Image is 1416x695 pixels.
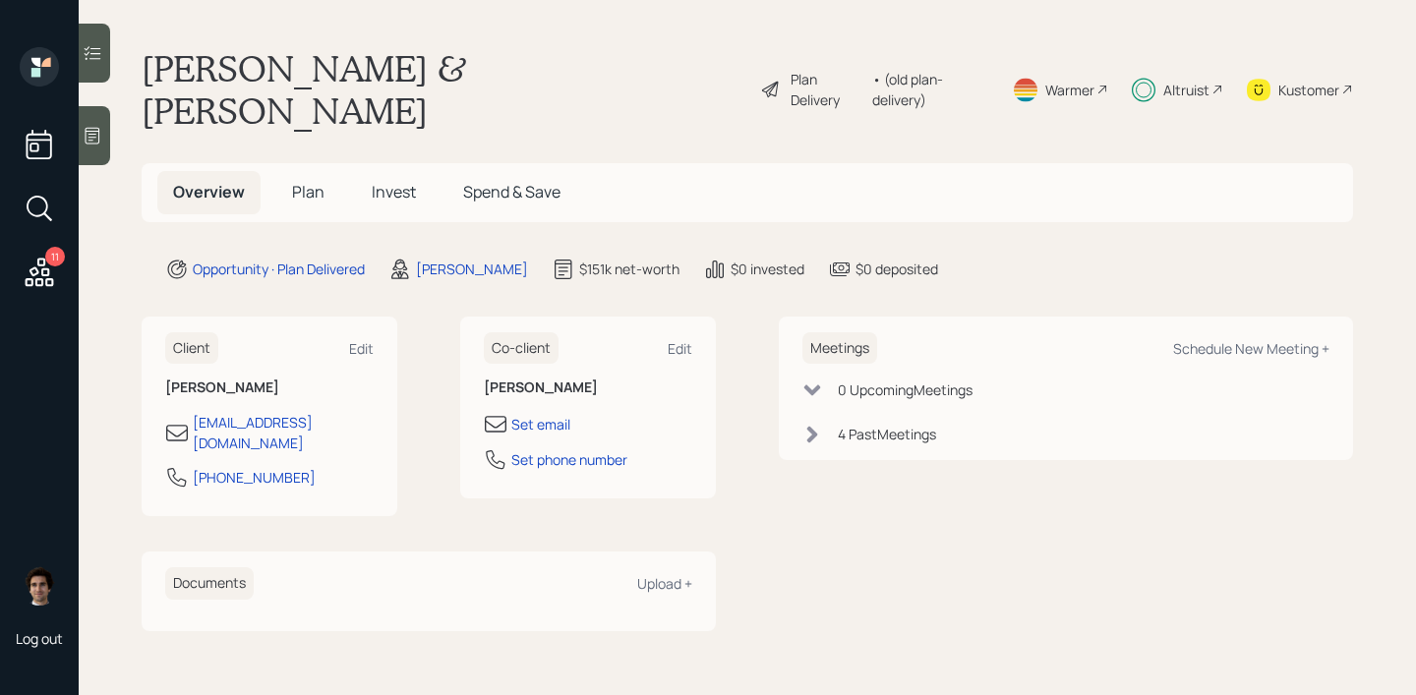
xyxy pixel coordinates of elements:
[579,259,679,279] div: $151k net-worth
[45,247,65,266] div: 11
[165,332,218,365] h6: Client
[292,181,324,203] span: Plan
[668,339,692,358] div: Edit
[349,339,374,358] div: Edit
[416,259,528,279] div: [PERSON_NAME]
[731,259,804,279] div: $0 invested
[511,449,627,470] div: Set phone number
[165,379,374,396] h6: [PERSON_NAME]
[165,567,254,600] h6: Documents
[838,379,973,400] div: 0 Upcoming Meeting s
[372,181,416,203] span: Invest
[872,69,988,110] div: • (old plan-delivery)
[173,181,245,203] span: Overview
[802,332,877,365] h6: Meetings
[193,412,374,453] div: [EMAIL_ADDRESS][DOMAIN_NAME]
[142,47,744,132] h1: [PERSON_NAME] & [PERSON_NAME]
[838,424,936,444] div: 4 Past Meeting s
[463,181,560,203] span: Spend & Save
[1163,80,1209,100] div: Altruist
[1045,80,1094,100] div: Warmer
[791,69,863,110] div: Plan Delivery
[1173,339,1329,358] div: Schedule New Meeting +
[20,566,59,606] img: harrison-schaefer-headshot-2.png
[193,259,365,279] div: Opportunity · Plan Delivered
[16,629,63,648] div: Log out
[484,379,692,396] h6: [PERSON_NAME]
[193,467,316,488] div: [PHONE_NUMBER]
[484,332,559,365] h6: Co-client
[637,574,692,593] div: Upload +
[511,414,570,434] div: Set email
[1278,80,1339,100] div: Kustomer
[855,259,938,279] div: $0 deposited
